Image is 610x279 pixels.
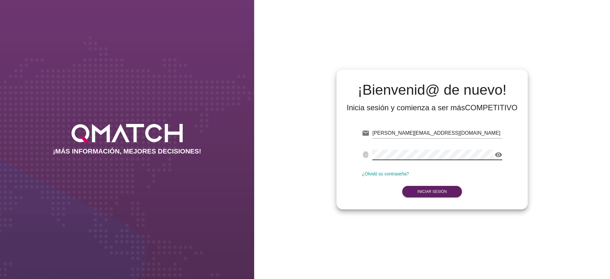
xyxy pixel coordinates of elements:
[347,82,518,98] h2: ¡Bienvenid@ de nuevo!
[495,151,502,159] i: visibility
[362,151,369,159] i: fingerprint
[372,128,502,138] input: E-mail
[347,103,518,113] div: Inicia sesión y comienza a ser más
[362,171,409,176] a: ¿Olvidó su contraseña?
[402,186,462,197] button: Iniciar Sesión
[417,189,447,194] strong: Iniciar Sesión
[465,103,517,112] strong: COMPETITIVO
[362,129,369,137] i: email
[53,147,201,155] h2: ¡MÁS INFORMACIÓN, MEJORES DECISIONES!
